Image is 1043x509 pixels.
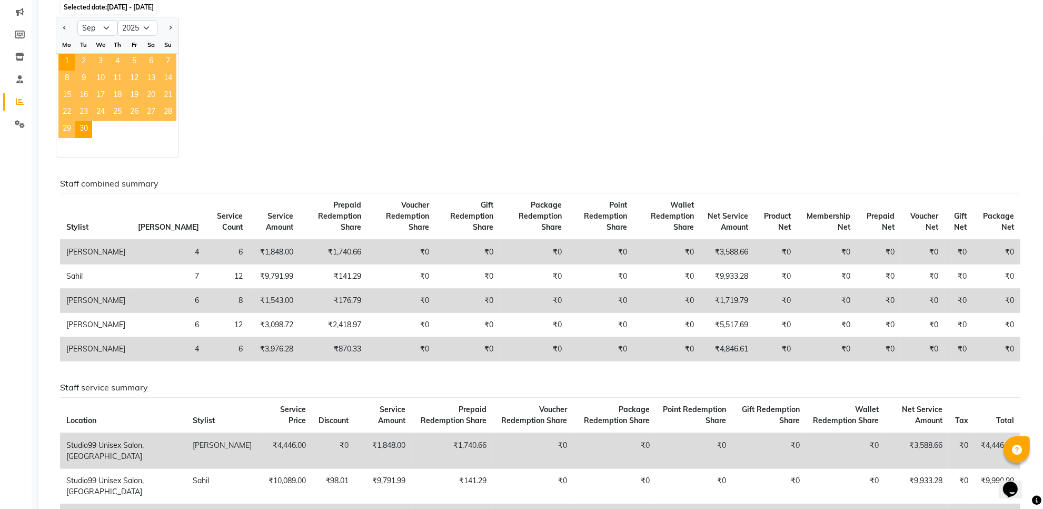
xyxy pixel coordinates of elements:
span: Stylist [193,416,215,425]
td: ₹4,446.00 [975,433,1020,469]
td: ₹3,976.28 [249,337,300,361]
iframe: chat widget [999,467,1032,498]
span: 5 [126,54,143,71]
td: [PERSON_NAME] [60,289,132,313]
span: Product Net [764,211,791,232]
span: Package Net [983,211,1014,232]
td: ₹0 [806,433,885,469]
td: ₹0 [435,337,500,361]
span: Net Service Amount [708,211,748,232]
td: ₹0 [732,468,806,504]
td: ₹3,098.72 [249,313,300,337]
span: 29 [58,121,75,138]
div: Sa [143,36,160,53]
td: ₹0 [945,337,973,361]
td: ₹0 [974,289,1020,313]
td: ₹1,719.79 [700,289,754,313]
span: 17 [92,87,109,104]
div: Friday, September 5, 2025 [126,54,143,71]
td: ₹0 [732,433,806,469]
span: 1 [58,54,75,71]
span: Wallet Redemption Share [813,405,879,425]
span: 6 [143,54,160,71]
div: Sunday, September 21, 2025 [160,87,176,104]
td: [PERSON_NAME] [60,240,132,265]
div: Thursday, September 4, 2025 [109,54,126,71]
td: ₹1,848.00 [355,433,412,469]
td: ₹0 [312,433,355,469]
div: Tuesday, September 16, 2025 [75,87,92,104]
td: ₹0 [945,313,973,337]
div: Tuesday, September 2, 2025 [75,54,92,71]
td: ₹4,846.61 [700,337,754,361]
td: ₹1,848.00 [249,240,300,265]
span: Point Redemption Share [584,200,627,232]
span: Prepaid Net [867,211,895,232]
td: [PERSON_NAME] [60,337,132,361]
td: ₹0 [945,265,973,289]
span: Package Redemption Share [519,200,562,232]
span: Service Count [217,211,243,232]
td: ₹0 [797,289,857,313]
td: ₹0 [797,313,857,337]
span: 7 [160,54,176,71]
td: 4 [132,240,205,265]
td: ₹0 [633,337,700,361]
span: Location [66,416,96,425]
div: Monday, September 15, 2025 [58,87,75,104]
td: 6 [205,240,249,265]
div: Wednesday, September 17, 2025 [92,87,109,104]
div: Tuesday, September 23, 2025 [75,104,92,121]
td: ₹0 [568,313,633,337]
span: 16 [75,87,92,104]
span: Service Amount [266,211,293,232]
div: Friday, September 12, 2025 [126,71,143,87]
td: ₹0 [568,289,633,313]
td: 8 [205,289,249,313]
td: ₹0 [568,265,633,289]
td: ₹0 [857,240,901,265]
td: ₹0 [367,337,435,361]
td: ₹3,588.66 [885,433,949,469]
div: Monday, September 8, 2025 [58,71,75,87]
td: ₹0 [500,265,568,289]
span: 15 [58,87,75,104]
td: ₹5,517.69 [700,313,754,337]
td: ₹0 [568,337,633,361]
span: 27 [143,104,160,121]
span: Voucher Redemption Share [386,200,429,232]
span: 26 [126,104,143,121]
td: ₹0 [633,313,700,337]
h6: Staff service summary [60,383,1020,393]
span: 21 [160,87,176,104]
span: 23 [75,104,92,121]
td: ₹0 [797,265,857,289]
span: 8 [58,71,75,87]
td: ₹0 [901,337,945,361]
td: ₹98.01 [312,468,355,504]
td: ₹0 [949,468,975,504]
div: Sunday, September 14, 2025 [160,71,176,87]
span: Voucher Net [910,211,938,232]
td: ₹0 [949,433,975,469]
td: ₹0 [367,265,435,289]
span: Gift Redemption Share [742,405,800,425]
span: Point Redemption Share [663,405,726,425]
td: ₹0 [974,240,1020,265]
span: 9 [75,71,92,87]
td: [PERSON_NAME] [186,433,258,469]
td: ₹0 [945,289,973,313]
td: ₹9,933.28 [700,265,754,289]
div: Sunday, September 7, 2025 [160,54,176,71]
div: Friday, September 26, 2025 [126,104,143,121]
td: ₹0 [435,313,500,337]
div: Su [160,36,176,53]
td: ₹0 [568,240,633,265]
td: ₹0 [500,240,568,265]
span: Selected date: [61,1,156,14]
td: ₹0 [633,289,700,313]
span: Voucher Redemption Share [502,405,568,425]
td: ₹9,791.99 [249,265,300,289]
td: ₹0 [901,313,945,337]
div: Sunday, September 28, 2025 [160,104,176,121]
